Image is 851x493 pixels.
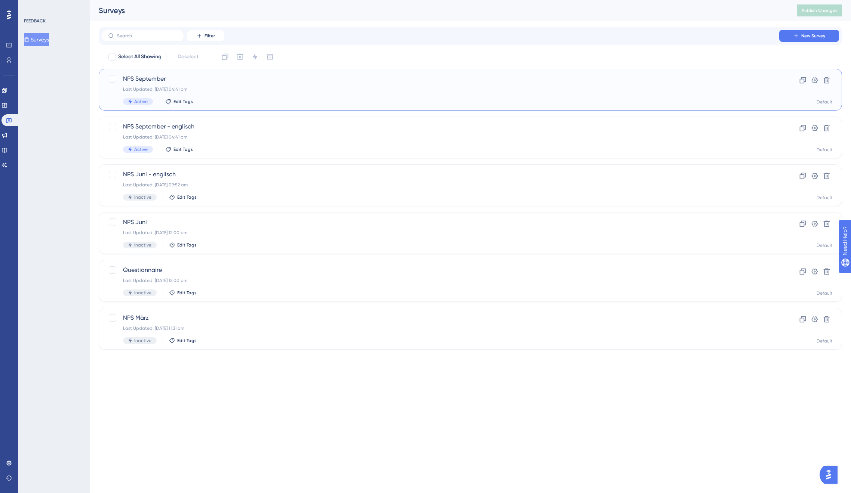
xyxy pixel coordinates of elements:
div: Last Updated: [DATE] 09:52 am [123,182,758,188]
span: Filter [205,33,215,39]
div: Default [817,242,833,248]
span: Edit Tags [177,242,197,248]
span: Active [134,146,148,152]
div: Surveys [99,5,778,16]
button: Deselect [171,50,205,63]
button: Edit Tags [169,338,197,344]
span: NPS Juni - englisch [123,170,758,179]
button: Edit Tags [165,99,193,105]
span: Publish Changes [802,7,838,13]
div: Last Updated: [DATE] 12:00 pm [123,277,758,283]
span: Inactive [134,242,151,248]
span: Inactive [134,194,151,200]
div: Last Updated: [DATE] 11:31 am [123,325,758,331]
span: Select All Showing [118,52,162,61]
span: Deselect [178,52,199,61]
button: Filter [187,30,224,42]
div: Last Updated: [DATE] 12:00 pm [123,230,758,236]
button: Surveys [24,33,49,46]
button: New Survey [779,30,839,42]
span: Inactive [134,290,151,296]
button: Edit Tags [165,146,193,152]
div: Default [817,338,833,344]
span: Edit Tags [173,99,193,105]
div: Default [817,99,833,105]
span: Active [134,99,148,105]
iframe: UserGuiding AI Assistant Launcher [820,463,842,486]
div: Last Updated: [DATE] 04:41 pm [123,86,758,92]
div: Last Updated: [DATE] 04:41 pm [123,134,758,140]
span: NPS September - englisch [123,122,758,131]
button: Edit Tags [169,290,197,296]
span: Inactive [134,338,151,344]
div: Default [817,147,833,153]
button: Publish Changes [797,4,842,16]
div: Default [817,290,833,296]
button: Edit Tags [169,242,197,248]
span: Edit Tags [173,146,193,152]
span: NPS Juni [123,218,758,227]
span: Questionnaire [123,266,758,275]
button: Edit Tags [169,194,197,200]
span: New Survey [801,33,825,39]
span: Edit Tags [177,338,197,344]
span: Edit Tags [177,194,197,200]
span: Edit Tags [177,290,197,296]
input: Search [117,33,178,38]
span: NPS September [123,74,758,83]
div: FEEDBACK [24,18,46,24]
span: NPS März [123,313,758,322]
span: Need Help? [18,2,47,11]
div: Default [817,195,833,201]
